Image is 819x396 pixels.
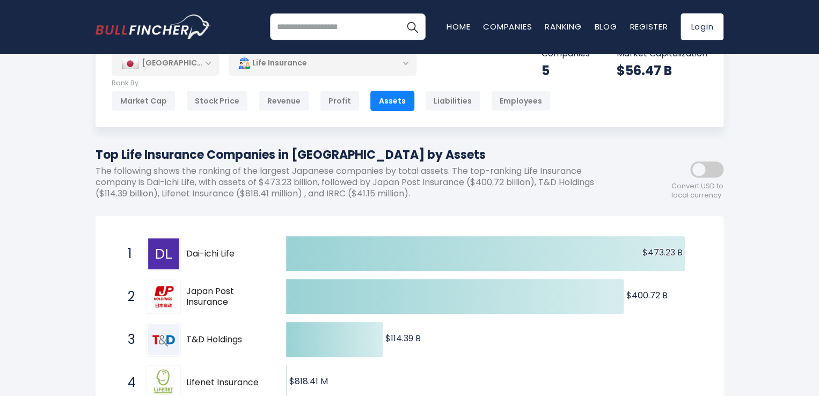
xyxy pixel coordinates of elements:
div: Employees [491,91,551,111]
p: The following shows the ranking of the largest Japanese companies by total assets. The top-rankin... [96,166,627,199]
div: Stock Price [186,91,248,111]
span: 2 [122,288,133,306]
a: Login [681,13,723,40]
p: Rank By [112,79,551,88]
div: Liabilities [425,91,480,111]
a: Go to homepage [96,14,211,39]
div: Market Cap [112,91,175,111]
div: Assets [370,91,414,111]
span: Dai-ichi Life [186,248,267,260]
img: bullfincher logo [96,14,211,39]
span: Lifenet Insurance [186,377,267,388]
span: 1 [122,245,133,263]
div: Revenue [259,91,309,111]
div: $56.47 B [617,62,707,79]
span: 3 [122,331,133,349]
a: Companies [483,21,532,32]
span: Japan Post Insurance [186,286,267,309]
span: 4 [122,373,133,392]
button: Search [399,13,426,40]
img: Dai-ichi Life [148,238,179,269]
text: $473.23 B [642,246,682,259]
div: Profit [320,91,360,111]
text: $400.72 B [626,289,668,302]
span: T&D Holdings [186,334,267,346]
a: Home [447,21,470,32]
img: T&D Holdings [148,324,179,355]
text: $114.39 B [385,332,421,344]
text: $818.41 M [289,375,328,387]
div: 5 [542,62,590,79]
a: Register [630,21,668,32]
img: Japan Post Insurance [148,281,179,312]
h1: Top Life Insurance Companies in [GEOGRAPHIC_DATA] by Assets [96,146,627,164]
a: Ranking [545,21,581,32]
p: Companies [542,48,590,60]
div: [GEOGRAPHIC_DATA] [112,52,219,75]
p: Market Capitalization [617,48,707,60]
span: Convert USD to local currency [671,182,723,200]
div: Life Insurance [229,51,416,76]
a: Blog [594,21,617,32]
